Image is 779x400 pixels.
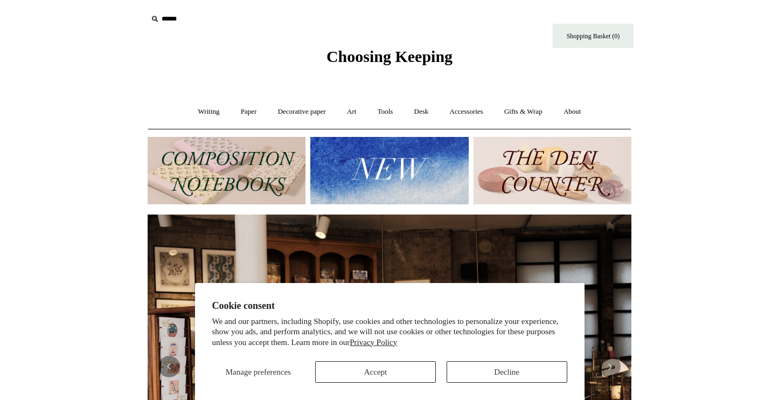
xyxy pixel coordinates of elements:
[350,338,397,347] a: Privacy Policy
[158,356,180,377] button: Previous
[226,368,291,376] span: Manage preferences
[474,137,631,204] img: The Deli Counter
[212,316,567,348] p: We and our partners, including Shopify, use cookies and other technologies to personalize your ex...
[315,361,436,383] button: Accept
[268,98,336,126] a: Decorative paper
[212,300,567,312] h2: Cookie consent
[368,98,403,126] a: Tools
[310,137,468,204] img: New.jpg__PID:f73bdf93-380a-4a35-bcfe-7823039498e1
[148,137,305,204] img: 202302 Composition ledgers.jpg__PID:69722ee6-fa44-49dd-a067-31375e5d54ec
[554,98,591,126] a: About
[553,24,634,48] a: Shopping Basket (0)
[326,47,453,65] span: Choosing Keeping
[189,98,229,126] a: Writing
[440,98,493,126] a: Accessories
[599,356,621,377] button: Next
[231,98,267,126] a: Paper
[447,361,567,383] button: Decline
[405,98,439,126] a: Desk
[495,98,552,126] a: Gifts & Wrap
[326,56,453,64] a: Choosing Keeping
[337,98,366,126] a: Art
[212,361,304,383] button: Manage preferences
